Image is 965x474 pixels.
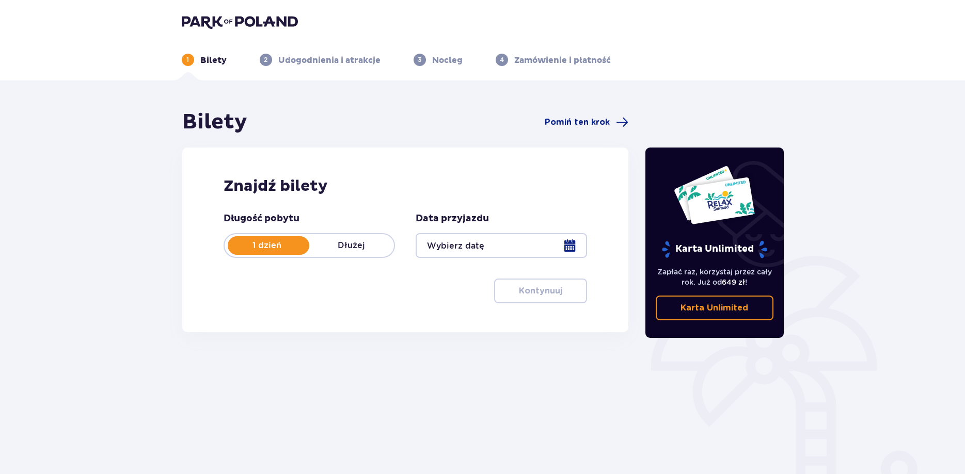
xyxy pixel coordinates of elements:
button: Kontynuuj [494,279,587,303]
img: Dwie karty całoroczne do Suntago z napisem 'UNLIMITED RELAX', na białym tle z tropikalnymi liśćmi... [673,165,755,225]
div: 2Udogodnienia i atrakcje [260,54,381,66]
div: 3Nocleg [414,54,463,66]
p: Kontynuuj [519,285,562,297]
p: 2 [264,55,267,64]
p: Zapłać raz, korzystaj przez cały rok. Już od ! [656,267,773,287]
span: 649 zł [722,278,745,286]
a: Karta Unlimited [656,296,773,320]
p: Długość pobytu [224,213,299,225]
p: Karta Unlimited [681,302,748,314]
p: Dłużej [309,240,394,251]
h2: Znajdź bilety [224,176,588,196]
p: Karta Unlimited [661,240,768,258]
div: 4Zamówienie i płatność [496,54,611,66]
p: Udogodnienia i atrakcje [278,55,381,66]
p: Bilety [200,55,227,66]
a: Pomiń ten krok [545,116,628,128]
p: Data przyjazdu [416,213,489,225]
p: Zamówienie i płatność [514,55,611,66]
h1: Bilety [182,109,247,135]
span: Pomiń ten krok [545,117,610,128]
p: 3 [418,55,421,64]
img: Park of Poland logo [182,14,298,29]
p: 1 dzień [225,240,309,251]
p: Nocleg [432,55,463,66]
p: 1 [186,55,189,64]
div: 1Bilety [182,54,227,66]
p: 4 [500,55,504,64]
